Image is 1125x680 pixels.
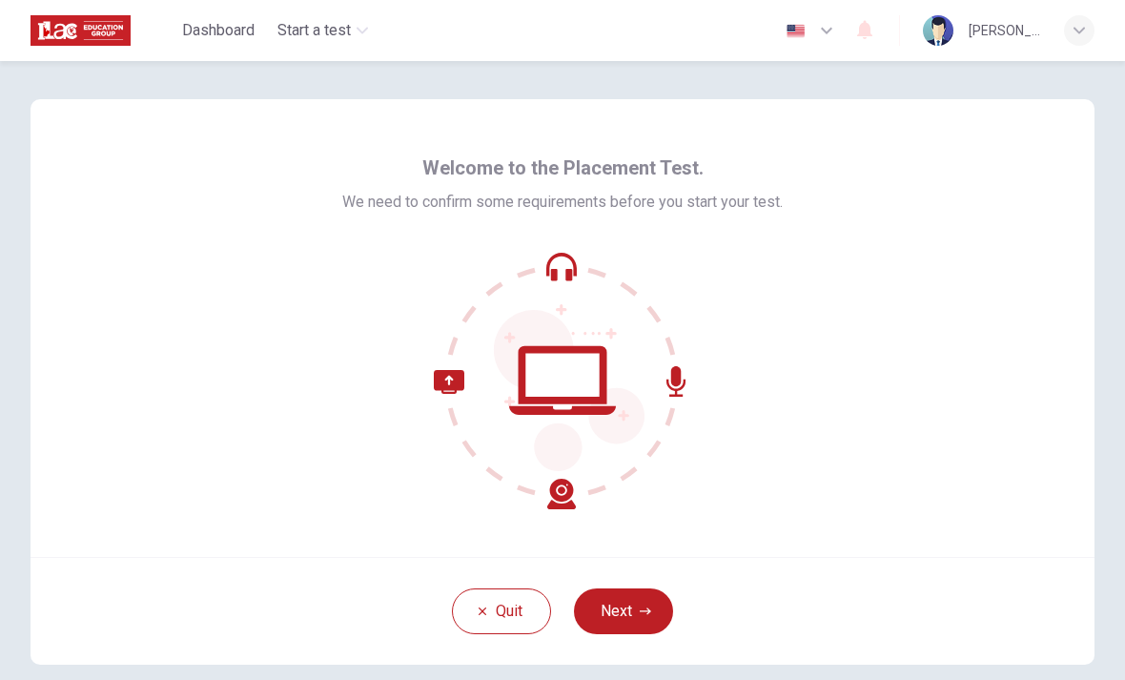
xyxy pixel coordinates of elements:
[31,11,174,50] a: ILAC logo
[174,13,262,48] button: Dashboard
[277,19,351,42] span: Start a test
[574,588,673,634] button: Next
[342,191,783,214] span: We need to confirm some requirements before you start your test.
[422,153,704,183] span: Welcome to the Placement Test.
[182,19,255,42] span: Dashboard
[31,11,131,50] img: ILAC logo
[923,15,953,46] img: Profile picture
[784,24,808,38] img: en
[452,588,551,634] button: Quit
[270,13,376,48] button: Start a test
[969,19,1041,42] div: [PERSON_NAME]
